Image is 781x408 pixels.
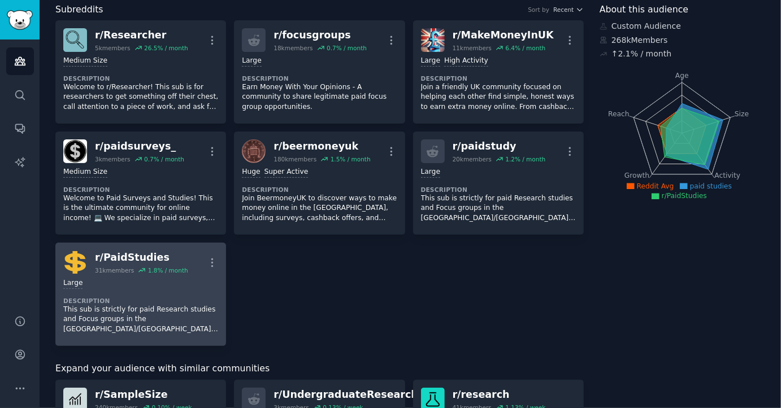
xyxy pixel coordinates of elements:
span: About this audience [600,3,688,17]
tspan: Reach [608,109,630,117]
div: r/ beermoneyuk [274,139,370,153]
dt: Description [421,74,576,82]
div: Large [63,278,83,289]
div: r/ focusgroups [274,28,367,42]
div: 0.7 % / month [144,155,184,163]
div: 1.2 % / month [505,155,545,163]
span: r/PaidStudies [662,192,707,200]
span: Subreddits [55,3,103,17]
div: r/ PaidStudies [95,251,188,265]
span: Recent [553,6,574,14]
img: MakeMoneyInUK [421,28,445,52]
div: r/ Researcher [95,28,188,42]
div: 26.5 % / month [144,44,188,52]
div: ↑ 2.1 % / month [611,48,671,60]
div: Medium Size [63,167,107,178]
div: Super Active [264,167,309,178]
div: 11k members [453,44,492,52]
span: paid studies [690,182,732,190]
div: r/ UndergraduateResearch [274,388,418,402]
div: r/ research [453,388,546,402]
div: 1.8 % / month [148,266,188,274]
tspan: Growth [624,172,649,179]
div: 20k members [453,155,492,163]
div: r/ paidsurveys_ [95,139,184,153]
p: This sub is strictly for paid Research studies and Focus groups in the [GEOGRAPHIC_DATA]/[GEOGRAP... [421,194,576,223]
div: 18k members [274,44,313,52]
div: 180k members [274,155,316,163]
div: Medium Size [63,56,107,67]
div: 6.4 % / month [505,44,545,52]
div: Huge [242,167,260,178]
div: 1.5 % / month [331,155,371,163]
tspan: Age [675,72,689,80]
div: Large [242,56,261,67]
div: Large [421,56,440,67]
a: paidsurveys_r/paidsurveys_3kmembers0.7% / monthMedium SizeDescriptionWelcome to Paid Surveys and ... [55,131,226,235]
dt: Description [421,186,576,194]
a: MakeMoneyInUKr/MakeMoneyInUK11kmembers6.4% / monthLargeHigh ActivityDescriptionJoin a friendly UK... [413,20,584,124]
p: Welcome to Paid Surveys and Studies! This is the ultimate community for online income! 💻 We speci... [63,194,218,223]
img: PaidStudies [63,251,87,274]
span: Reddit Avg [637,182,674,190]
button: Recent [553,6,584,14]
div: 3k members [95,155,131,163]
tspan: Size [735,109,749,117]
a: PaidStudiesr/PaidStudies31kmembers1.8% / monthLargeDescriptionThis sub is strictly for paid Resea... [55,243,226,346]
p: Earn Money With Your Opinions - A community to share legitimate paid focus group opportunities. [242,82,397,112]
div: 5k members [95,44,131,52]
div: Large [421,167,440,178]
div: Custom Audience [600,20,765,32]
img: Researcher [63,28,87,52]
img: beermoneyuk [242,139,266,163]
tspan: Activity [715,172,741,179]
div: 0.7 % / month [327,44,367,52]
div: Sort by [528,6,549,14]
dt: Description [63,297,218,305]
a: r/paidstudy20kmembers1.2% / monthLargeDescriptionThis sub is strictly for paid Research studies a... [413,131,584,235]
div: r/ SampleSize [95,388,192,402]
span: Expand your audience with similar communities [55,362,270,376]
img: GummySearch logo [7,10,33,30]
p: Welcome to r/Researcher! This sub is for researchers to get something off their chest, call atten... [63,82,218,112]
img: paidsurveys_ [63,139,87,163]
div: r/ paidstudy [453,139,546,153]
p: Join BeermoneyUK to discover ways to make money online in the [GEOGRAPHIC_DATA], including survey... [242,194,397,223]
dt: Description [63,186,218,194]
div: High Activity [444,56,488,67]
div: r/ MakeMoneyInUK [453,28,554,42]
p: Join a friendly UK community focused on helping each other find simple, honest ways to earn extra... [421,82,576,112]
dt: Description [63,74,218,82]
p: This sub is strictly for paid Research studies and Focus groups in the [GEOGRAPHIC_DATA]/[GEOGRAP... [63,305,218,335]
div: 268k Members [600,34,765,46]
div: 31k members [95,266,134,274]
dt: Description [242,74,397,82]
a: beermoneyukr/beermoneyuk180kmembers1.5% / monthHugeSuper ActiveDescriptionJoin BeermoneyUK to dis... [234,131,405,235]
dt: Description [242,186,397,194]
a: Researcherr/Researcher5kmembers26.5% / monthMedium SizeDescriptionWelcome to r/Researcher! This s... [55,20,226,124]
a: r/focusgroups18kmembers0.7% / monthLargeDescriptionEarn Money With Your Opinions - A community to... [234,20,405,124]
